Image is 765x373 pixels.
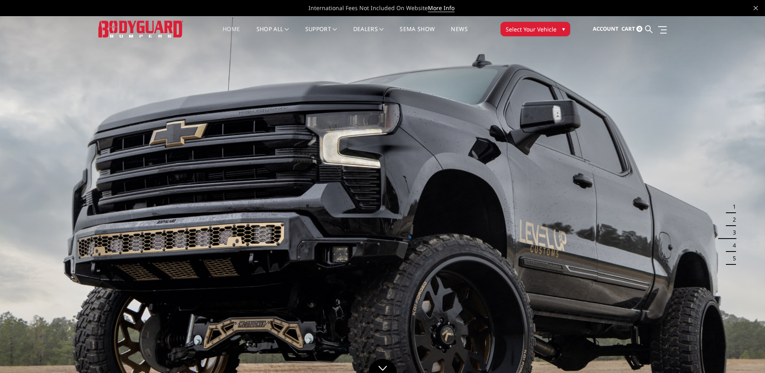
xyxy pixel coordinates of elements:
a: shop all [256,26,289,42]
img: BODYGUARD BUMPERS [98,21,183,37]
a: Dealers [353,26,384,42]
span: Cart [621,25,635,32]
a: Home [223,26,240,42]
a: SEMA Show [400,26,435,42]
button: 2 of 5 [728,213,736,226]
span: 0 [636,26,642,32]
iframe: Chat Widget [725,334,765,373]
span: Account [593,25,619,32]
span: Select Your Vehicle [506,25,557,34]
span: ▾ [562,25,565,33]
a: Support [305,26,337,42]
button: 4 of 5 [728,239,736,252]
a: Cart 0 [621,18,642,40]
a: Account [593,18,619,40]
button: 5 of 5 [728,252,736,265]
a: News [451,26,467,42]
a: Click to Down [369,359,397,373]
button: 1 of 5 [728,200,736,213]
button: Select Your Vehicle [500,22,570,36]
a: More Info [428,4,454,12]
button: 3 of 5 [728,226,736,239]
